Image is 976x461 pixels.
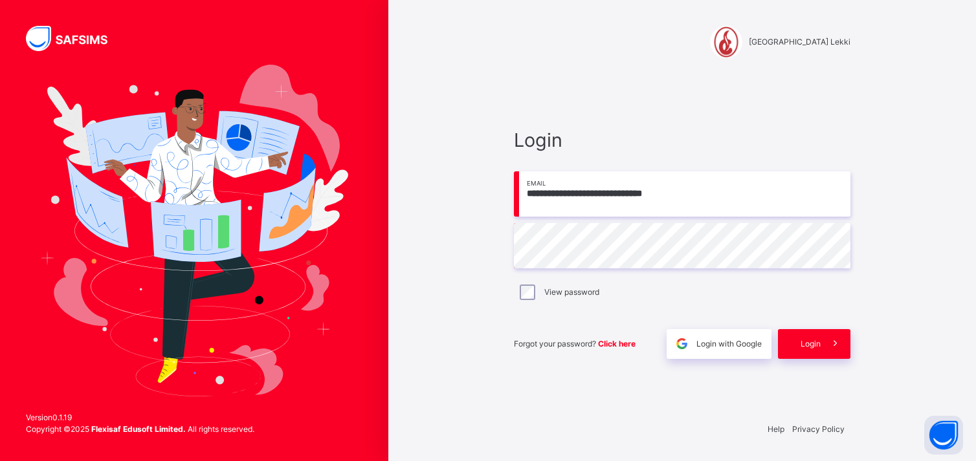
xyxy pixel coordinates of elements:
span: Copyright © 2025 All rights reserved. [26,424,254,434]
span: Login [514,126,850,154]
span: Forgot your password? [514,339,636,348]
span: Login [801,338,821,350]
span: Login with Google [696,338,762,350]
label: View password [544,286,599,298]
a: Help [768,424,784,434]
img: Hero Image [40,65,348,396]
a: Click here [598,339,636,348]
span: Version 0.1.19 [26,412,254,423]
strong: Flexisaf Edusoft Limited. [91,424,186,434]
img: SAFSIMS Logo [26,26,123,51]
button: Open asap [924,416,963,455]
span: [GEOGRAPHIC_DATA] Lekki [749,36,850,48]
img: google.396cfc9801f0270233282035f929180a.svg [674,336,689,351]
a: Privacy Policy [792,424,845,434]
